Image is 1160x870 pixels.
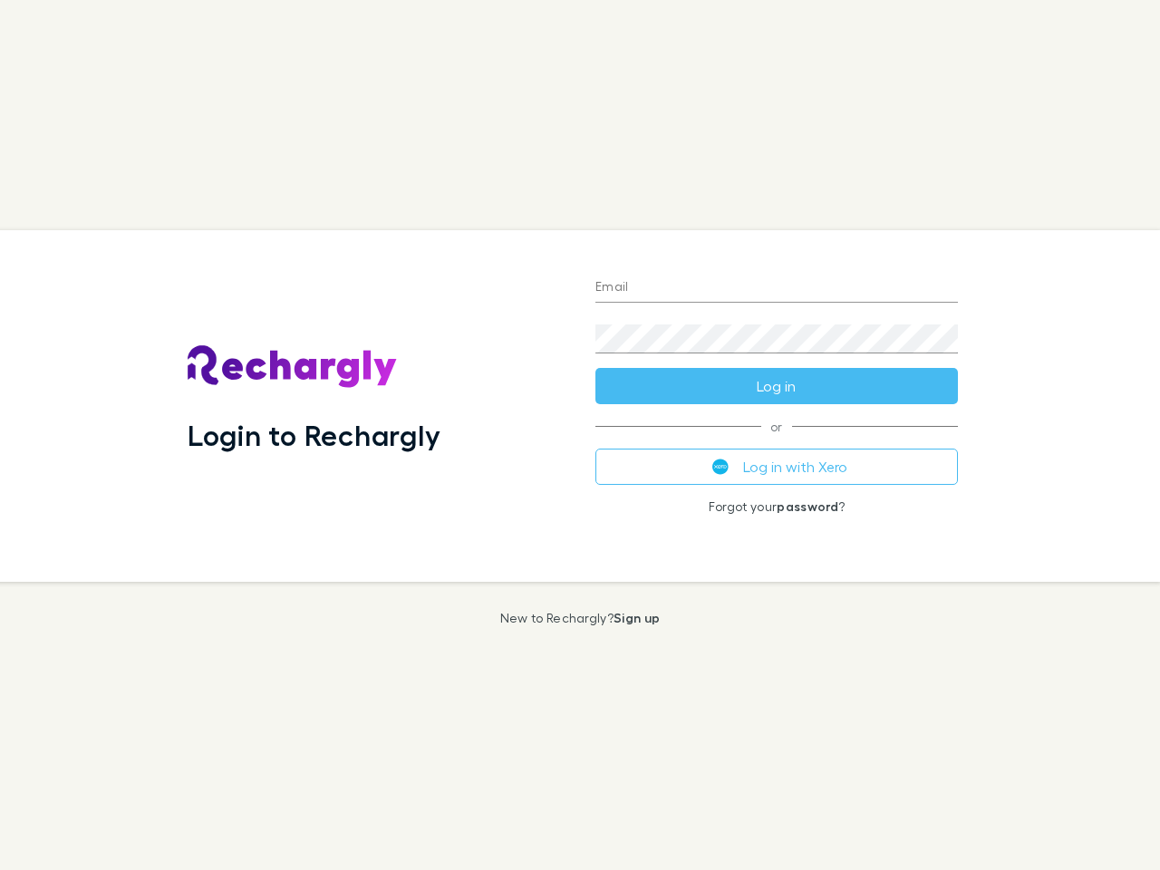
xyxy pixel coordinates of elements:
button: Log in with Xero [595,449,958,485]
span: or [595,426,958,427]
a: password [777,498,838,514]
p: Forgot your ? [595,499,958,514]
img: Rechargly's Logo [188,345,398,389]
button: Log in [595,368,958,404]
p: New to Rechargly? [500,611,661,625]
h1: Login to Rechargly [188,418,440,452]
a: Sign up [614,610,660,625]
img: Xero's logo [712,459,729,475]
